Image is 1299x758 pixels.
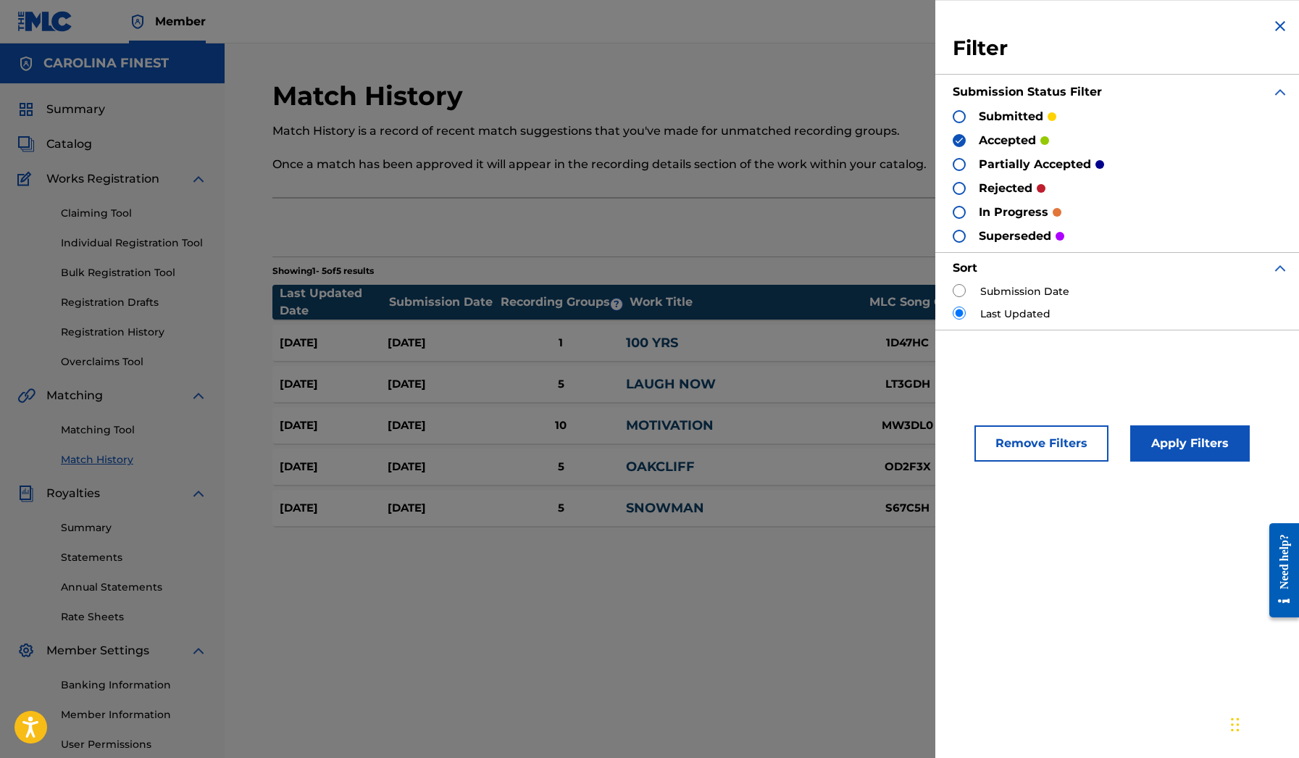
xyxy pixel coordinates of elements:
div: [DATE] [280,417,388,434]
img: expand [190,387,207,404]
iframe: Resource Center [1258,510,1299,630]
div: LT3GDH [853,376,962,393]
a: Annual Statements [61,580,207,595]
a: Statements [61,550,207,565]
a: Claiming Tool [61,206,207,221]
img: Accounts [17,55,35,72]
label: Last Updated [980,307,1051,322]
div: S67C5H [853,500,962,517]
div: Work Title [630,293,861,311]
img: Member Settings [17,642,35,659]
a: Registration History [61,325,207,340]
img: close [1271,17,1289,35]
div: Drag [1231,703,1240,746]
strong: Submission Status Filter [953,85,1102,99]
img: expand [190,170,207,188]
p: Once a match has been approved it will appear in the recording details section of the work within... [272,156,1027,173]
span: Summary [46,101,105,118]
div: [DATE] [388,376,496,393]
a: Individual Registration Tool [61,236,207,251]
div: [DATE] [280,459,388,475]
p: in progress [979,204,1048,221]
a: Bulk Registration Tool [61,265,207,280]
div: [DATE] [388,417,496,434]
img: MLC Logo [17,11,73,32]
img: checkbox [954,136,964,146]
img: Top Rightsholder [129,13,146,30]
p: Showing 1 - 5 of 5 results [272,265,374,278]
a: OAKCLIFF [626,459,695,475]
img: Catalog [17,136,35,153]
span: Catalog [46,136,92,153]
a: 100 YRS [626,335,678,351]
span: Member [155,13,206,30]
div: [DATE] [388,459,496,475]
a: LAUGH NOW [626,376,716,392]
p: submitted [979,108,1043,125]
a: Rate Sheets [61,609,207,625]
p: Match History is a record of recent match suggestions that you've made for unmatched recording gr... [272,122,1027,140]
label: Submission Date [980,284,1069,299]
span: Matching [46,387,103,404]
div: 5 [496,376,625,393]
img: Summary [17,101,35,118]
img: Royalties [17,485,35,502]
div: 1 [496,335,625,351]
p: superseded [979,228,1051,245]
a: Member Information [61,707,207,722]
div: 5 [496,500,625,517]
div: [DATE] [280,376,388,393]
p: accepted [979,132,1036,149]
div: OD2F3X [853,459,962,475]
div: Recording Groups [498,293,629,311]
span: ? [611,299,622,310]
button: Remove Filters [974,425,1108,462]
div: MW3DL0 [853,417,962,434]
span: Works Registration [46,170,159,188]
div: Last Updated Date [280,285,388,320]
div: 1D47HC [853,335,962,351]
div: MLC Song Code [863,293,972,311]
span: Member Settings [46,642,149,659]
a: MOTIVATION [626,417,714,433]
a: Match History [61,452,207,467]
h2: Match History [272,80,470,112]
h5: CAROLINA FINEST [43,55,169,72]
div: [DATE] [388,335,496,351]
div: 5 [496,459,625,475]
a: Banking Information [61,678,207,693]
a: Matching Tool [61,422,207,438]
a: SNOWMAN [626,500,704,516]
img: expand [190,642,207,659]
div: [DATE] [280,500,388,517]
button: Apply Filters [1130,425,1250,462]
iframe: Chat Widget [1227,688,1299,758]
img: expand [190,485,207,502]
img: expand [1271,259,1289,277]
div: [DATE] [388,500,496,517]
div: 10 [496,417,625,434]
div: Submission Date [389,293,498,311]
span: Royalties [46,485,100,502]
p: rejected [979,180,1032,197]
a: SummarySummary [17,101,105,118]
h3: Filter [953,36,1289,62]
img: Works Registration [17,170,36,188]
img: expand [1271,83,1289,101]
a: Summary [61,520,207,536]
div: [DATE] [280,335,388,351]
a: User Permissions [61,737,207,752]
img: Matching [17,387,35,404]
a: Overclaims Tool [61,354,207,370]
strong: Sort [953,261,977,275]
p: partially accepted [979,156,1091,173]
a: Registration Drafts [61,295,207,310]
a: CatalogCatalog [17,136,92,153]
